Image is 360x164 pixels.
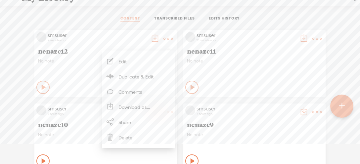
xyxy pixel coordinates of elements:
span: nenazc9 [187,120,322,128]
a: TRANSCRIBED FILES [154,16,195,22]
div: smsuser [48,105,147,112]
a: Duplicate & Edit [105,69,171,84]
span: nenazc10 [38,120,173,128]
span: No note [187,132,322,138]
div: 7 minutes ago [48,38,147,42]
img: videoLoading.png [36,32,46,42]
div: smsuser [197,105,296,112]
span: nenazc12 [38,47,173,55]
a: CONTENT [120,16,140,22]
img: videoLoading.png [185,105,195,115]
a: Edit [105,54,171,69]
span: No note [38,58,173,64]
a: EDITS HISTORY [209,16,240,22]
a: Download as... [105,99,171,114]
div: smsuser [48,32,147,39]
span: No note [38,132,173,138]
div: 13 minutes ago [197,38,296,42]
span: nenazc11 [187,47,322,55]
img: videoLoading.png [36,105,46,115]
span: No note [187,58,322,64]
div: 7 hours ago [48,112,147,116]
a: Comments [105,84,171,99]
div: 7 hours ago [197,112,296,116]
a: Delete [105,130,171,145]
img: videoLoading.png [185,32,195,42]
a: Share [105,114,171,130]
div: smsuser [197,32,296,39]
